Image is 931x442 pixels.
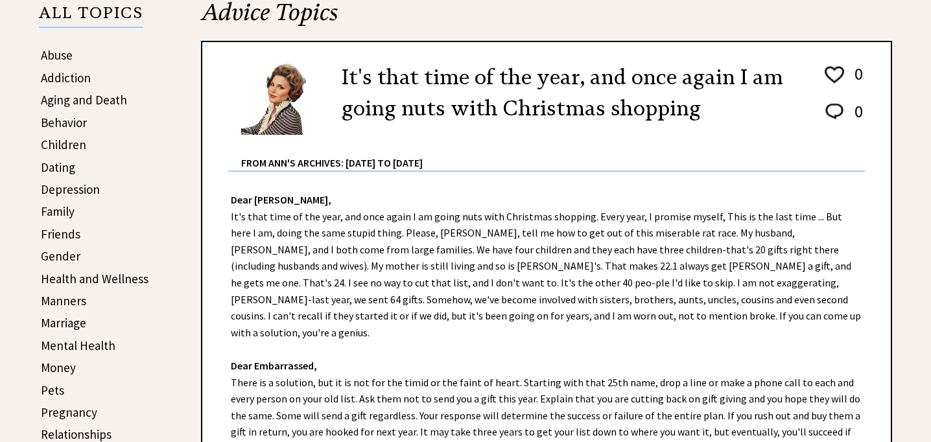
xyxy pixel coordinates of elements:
[41,426,112,442] a: Relationships
[41,137,86,152] a: Children
[41,204,75,219] a: Family
[41,92,127,108] a: Aging and Death
[41,360,76,375] a: Money
[41,382,64,398] a: Pets
[823,101,846,122] img: message_round%202.png
[41,226,80,242] a: Friends
[823,64,846,86] img: heart_outline%201.png
[41,271,148,286] a: Health and Wellness
[241,62,322,135] img: Ann6%20v2%20small.png
[41,115,87,130] a: Behavior
[231,359,317,372] strong: Dear Embarrassed,
[41,315,86,331] a: Marriage
[342,62,803,124] h2: It's that time of the year, and once again I am going nuts with Christmas shopping
[241,136,865,170] div: From Ann's Archives: [DATE] to [DATE]
[41,248,80,264] a: Gender
[41,293,86,308] a: Manners
[848,100,864,135] td: 0
[41,159,75,175] a: Dating
[39,6,143,28] p: ALL TOPICS
[41,338,115,353] a: Mental Health
[41,404,97,420] a: Pregnancy
[848,63,864,99] td: 0
[41,70,91,86] a: Addiction
[41,181,100,197] a: Depression
[41,47,73,63] a: Abuse
[231,193,331,206] strong: Dear [PERSON_NAME],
